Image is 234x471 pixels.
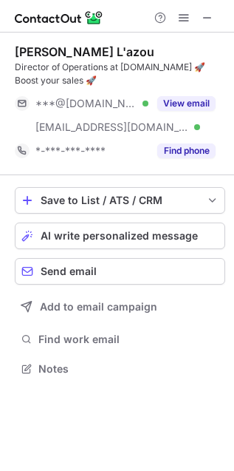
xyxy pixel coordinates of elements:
[38,333,219,346] span: Find work email
[15,187,225,214] button: save-profile-one-click
[35,121,189,134] span: [EMAIL_ADDRESS][DOMAIN_NAME]
[157,143,216,158] button: Reveal Button
[157,96,216,111] button: Reveal Button
[15,294,225,320] button: Add to email campaign
[15,359,225,379] button: Notes
[41,194,199,206] div: Save to List / ATS / CRM
[41,265,97,277] span: Send email
[40,301,157,313] span: Add to email campaign
[15,223,225,249] button: AI write personalized message
[15,44,154,59] div: [PERSON_NAME] L'azou
[15,9,103,27] img: ContactOut v5.3.10
[15,61,225,87] div: Director of Operations at [DOMAIN_NAME] 🚀 Boost your sales 🚀
[41,230,198,242] span: AI write personalized message
[35,97,137,110] span: ***@[DOMAIN_NAME]
[15,329,225,350] button: Find work email
[38,362,219,376] span: Notes
[15,258,225,285] button: Send email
